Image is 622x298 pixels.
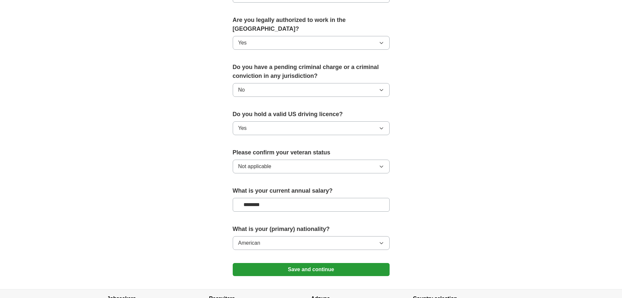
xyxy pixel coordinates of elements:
span: American [238,239,261,247]
span: Yes [238,39,247,47]
label: Do you hold a valid US driving licence? [233,110,390,119]
button: No [233,83,390,97]
span: Not applicable [238,163,271,170]
span: No [238,86,245,94]
button: Not applicable [233,160,390,173]
label: Please confirm your veteran status [233,148,390,157]
button: American [233,236,390,250]
button: Yes [233,121,390,135]
span: Yes [238,124,247,132]
button: Save and continue [233,263,390,276]
label: Do you have a pending criminal charge or a criminal conviction in any jurisdiction? [233,63,390,80]
label: What is your (primary) nationality? [233,225,390,234]
label: Are you legally authorized to work in the [GEOGRAPHIC_DATA]? [233,16,390,33]
button: Yes [233,36,390,50]
label: What is your current annual salary? [233,186,390,195]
